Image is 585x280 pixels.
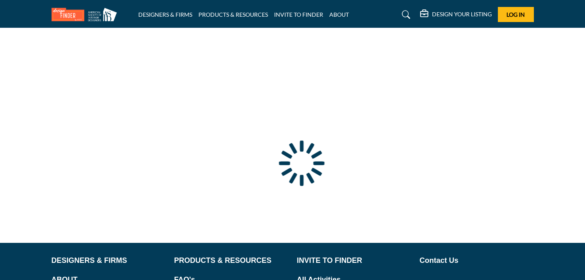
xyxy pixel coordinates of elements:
a: Contact Us [420,255,534,266]
a: DESIGNERS & FIRMS [52,255,166,266]
button: Log In [498,7,534,22]
a: INVITE TO FINDER [297,255,411,266]
span: Log In [506,11,525,18]
a: ABOUT [329,11,349,18]
a: Search [394,8,416,21]
a: PRODUCTS & RESOURCES [174,255,288,266]
div: DESIGN YOUR LISTING [420,10,492,20]
img: Site Logo [52,8,121,21]
a: INVITE TO FINDER [274,11,323,18]
a: PRODUCTS & RESOURCES [198,11,268,18]
a: DESIGNERS & FIRMS [138,11,192,18]
h5: DESIGN YOUR LISTING [432,11,492,18]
